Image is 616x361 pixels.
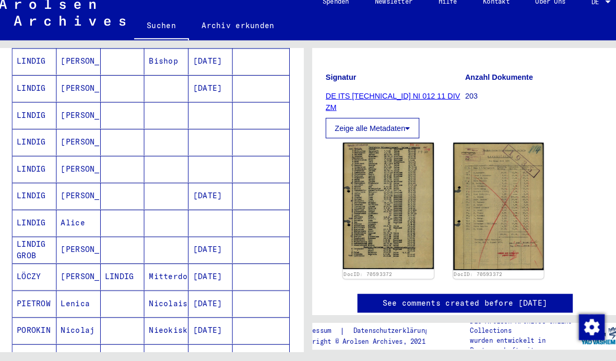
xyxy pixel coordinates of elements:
[465,336,571,355] p: wurden entwickelt in Partnerschaft mit
[570,315,595,340] div: Zustimmung ändern
[343,327,437,338] a: Datenschutzerklärung
[64,319,107,344] mat-cell: Nicolaj
[192,267,235,292] mat-cell: [DATE]
[149,319,192,344] mat-cell: Nieokiska
[298,327,437,338] div: |
[139,23,193,50] a: Suchen
[21,136,64,162] mat-cell: LINDIG
[192,188,235,214] mat-cell: [DATE]
[460,99,595,110] p: 203
[343,274,390,280] a: DocID: 70593372
[583,9,594,17] span: DE
[64,293,107,318] mat-cell: Lenica
[571,316,596,341] img: Zustimmung ändern
[21,319,64,344] mat-cell: POROKIN
[64,267,107,292] mat-cell: [PERSON_NAME]
[192,84,235,110] mat-cell: [DATE]
[149,293,192,318] mat-cell: Nicolaiska
[21,162,64,188] mat-cell: LINDIG
[21,240,64,266] mat-cell: LINDIG GROB
[64,188,107,214] mat-cell: [PERSON_NAME]
[465,318,571,336] p: Die Arolsen Archives Online-Collections
[298,327,339,338] a: Impressum
[64,240,107,266] mat-cell: [PERSON_NAME]
[21,188,64,214] mat-cell: LINDIG
[192,240,235,266] mat-cell: [DATE]
[192,293,235,318] mat-cell: [DATE]
[149,267,192,292] mat-cell: Mitterdorf
[21,214,64,240] mat-cell: LINDIG
[21,267,64,292] mat-cell: LÖCZY
[325,81,355,90] b: Signatur
[21,84,64,110] mat-cell: LINDIG
[64,214,107,240] mat-cell: Alice
[149,58,192,83] mat-cell: Bishop
[64,58,107,83] mat-cell: [PERSON_NAME]
[64,162,107,188] mat-cell: [PERSON_NAME]
[449,274,496,280] a: DocID: 70593372
[192,319,235,344] mat-cell: [DATE]
[460,81,526,90] b: Anzahl Dokumente
[8,10,131,36] img: Arolsen_neg.svg
[449,149,537,272] img: 002.jpg
[21,110,64,136] mat-cell: LINDIG
[64,136,107,162] mat-cell: [PERSON_NAME]
[192,58,235,83] mat-cell: [DATE]
[325,125,416,145] button: Zeige alle Metadaten
[21,293,64,318] mat-cell: PIETROW
[107,267,150,292] mat-cell: LINDIG
[381,299,540,310] a: See comments created before [DATE]
[325,100,456,119] a: DE ITS [TECHNICAL_ID] NI 012 11 DIV ZM
[193,23,288,48] a: Archiv erkunden
[342,149,430,272] img: 001.jpg
[298,338,437,347] p: Copyright © Arolsen Archives, 2021
[21,58,64,83] mat-cell: LINDIG
[64,110,107,136] mat-cell: [PERSON_NAME]
[64,84,107,110] mat-cell: [PERSON_NAME]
